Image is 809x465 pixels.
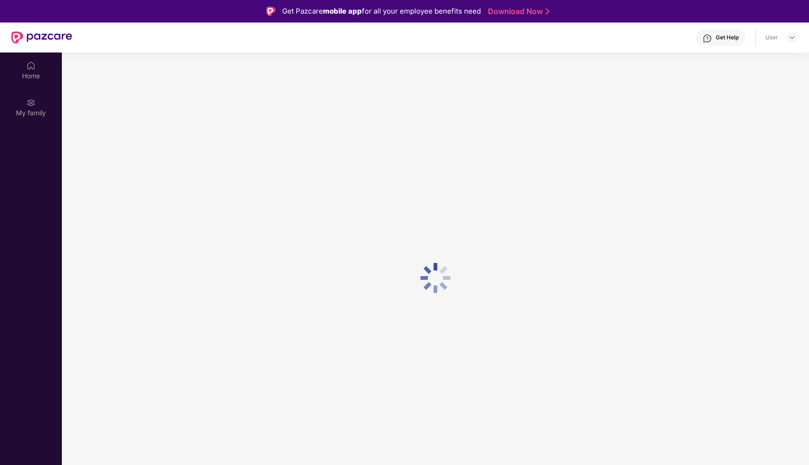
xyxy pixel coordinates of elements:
[323,7,362,15] strong: mobile app
[266,7,276,16] img: Logo
[703,34,712,43] img: svg+xml;base64,PHN2ZyBpZD0iSGVscC0zMngzMiIgeG1sbnM9Imh0dHA6Ly93d3cudzMub3JnLzIwMDAvc3ZnIiB3aWR0aD...
[716,34,739,41] div: Get Help
[765,34,778,41] div: User
[788,34,796,41] img: svg+xml;base64,PHN2ZyBpZD0iRHJvcGRvd24tMzJ4MzIiIHhtbG5zPSJodHRwOi8vd3d3LnczLm9yZy8yMDAwL3N2ZyIgd2...
[488,7,547,16] a: Download Now
[546,7,549,16] img: Stroke
[26,98,36,107] img: svg+xml;base64,PHN2ZyB3aWR0aD0iMjAiIGhlaWdodD0iMjAiIHZpZXdCb3g9IjAgMCAyMCAyMCIgZmlsbD0ibm9uZSIgeG...
[26,61,36,70] img: svg+xml;base64,PHN2ZyBpZD0iSG9tZSIgeG1sbnM9Imh0dHA6Ly93d3cudzMub3JnLzIwMDAvc3ZnIiB3aWR0aD0iMjAiIG...
[282,6,481,17] div: Get Pazcare for all your employee benefits need
[11,31,72,44] img: New Pazcare Logo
